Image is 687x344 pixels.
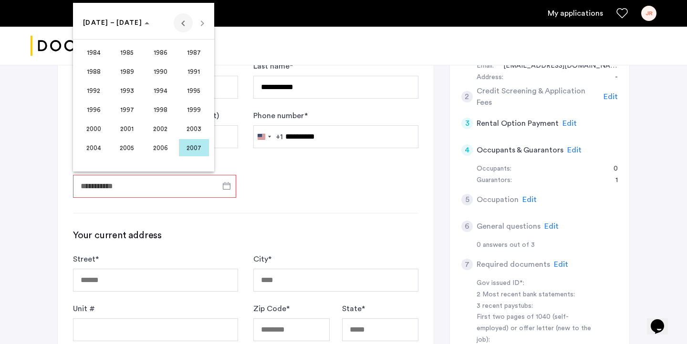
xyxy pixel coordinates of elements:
[177,81,210,100] button: 1995
[177,138,210,157] button: 2007
[146,63,176,80] span: 1990
[112,82,142,99] span: 1993
[83,20,142,26] span: [DATE] – [DATE]
[77,119,110,138] button: 2000
[647,306,677,334] iframe: chat widget
[77,100,110,119] button: 1996
[146,120,176,137] span: 2002
[77,62,110,81] button: 1988
[110,62,144,81] button: 1989
[146,44,176,61] span: 1986
[110,43,144,62] button: 1985
[144,62,177,81] button: 1990
[110,138,144,157] button: 2005
[144,100,177,119] button: 1998
[144,119,177,138] button: 2002
[144,43,177,62] button: 1986
[110,119,144,138] button: 2001
[79,101,109,118] span: 1996
[144,81,177,100] button: 1994
[174,13,193,32] button: Previous 24 years
[79,14,153,31] button: Choose date
[112,120,142,137] span: 2001
[77,81,110,100] button: 1992
[146,101,176,118] span: 1998
[177,43,210,62] button: 1987
[177,100,210,119] button: 1999
[79,82,109,99] span: 1992
[177,119,210,138] button: 2003
[112,44,142,61] span: 1985
[146,82,176,99] span: 1994
[112,63,142,80] span: 1989
[79,44,109,61] span: 1984
[112,101,142,118] span: 1997
[179,101,209,118] span: 1999
[77,43,110,62] button: 1984
[179,44,209,61] span: 1987
[179,139,209,156] span: 2007
[110,100,144,119] button: 1997
[146,139,176,156] span: 2006
[179,120,209,137] span: 2003
[110,81,144,100] button: 1993
[79,139,109,156] span: 2004
[79,120,109,137] span: 2000
[79,63,109,80] span: 1988
[177,62,210,81] button: 1991
[112,139,142,156] span: 2005
[179,82,209,99] span: 1995
[144,138,177,157] button: 2006
[179,63,209,80] span: 1991
[77,138,110,157] button: 2004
